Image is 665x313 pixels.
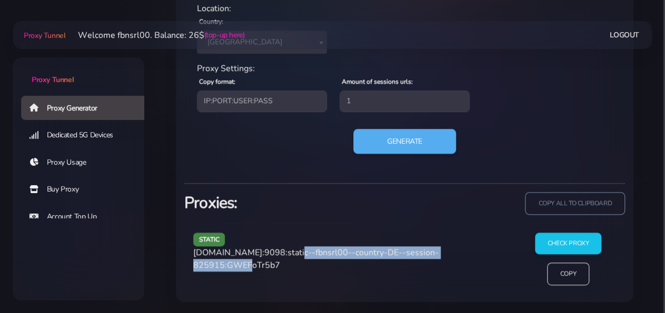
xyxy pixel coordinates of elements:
[22,27,65,44] a: Proxy Tunnel
[614,262,652,300] iframe: Webchat Widget
[525,192,625,215] input: copy all to clipboard
[193,233,225,246] span: static
[21,123,153,147] a: Dedicated 5G Devices
[184,192,399,214] h3: Proxies:
[191,62,619,75] div: Proxy Settings:
[535,233,602,254] input: Check Proxy
[13,57,144,85] a: Proxy Tunnel
[610,25,639,45] a: Logout
[21,205,153,229] a: Account Top Up
[21,177,153,201] a: Buy Proxy
[204,29,244,41] a: (top-up here)
[199,17,223,26] label: Country:
[24,31,65,41] span: Proxy Tunnel
[342,77,413,86] label: Amount of sessions urls:
[32,75,74,85] span: Proxy Tunnel
[21,96,153,120] a: Proxy Generator
[547,262,589,285] input: Copy
[353,129,456,154] button: Generate
[65,29,244,42] li: Welcome fbnsrl00. Balance: 26$
[21,150,153,175] a: Proxy Usage
[193,247,439,271] span: [DOMAIN_NAME]:9098:static--fbnsrl00--country-DE--session-825915:GWEFoTr5b7
[191,2,619,15] div: Location:
[199,77,235,86] label: Copy format:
